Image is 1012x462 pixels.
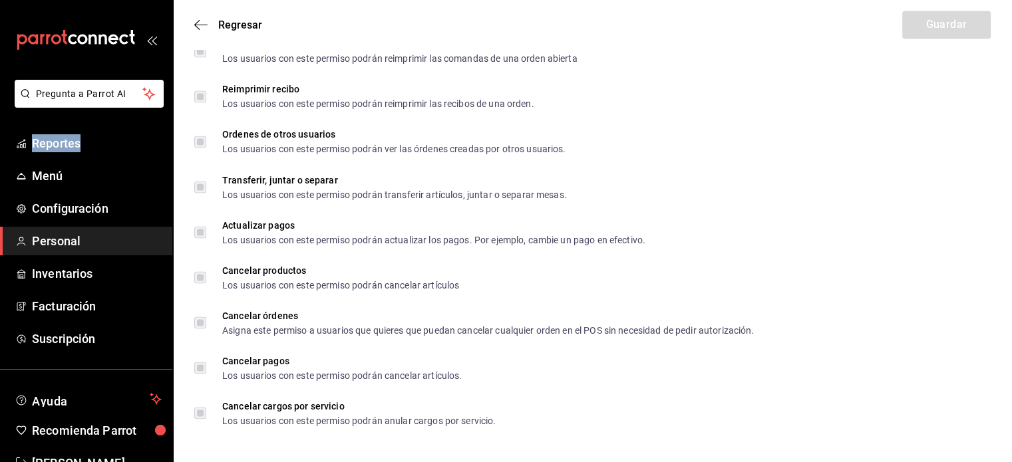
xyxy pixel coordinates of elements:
span: Facturación [32,297,162,315]
div: Los usuarios con este permiso podrán anular cargos por servicio. [222,415,496,425]
span: Pregunta a Parrot AI [36,87,143,101]
div: Reimprimir recibo [222,84,534,94]
div: Cancelar pagos [222,356,462,365]
span: Configuración [32,199,162,217]
button: Regresar [194,19,262,31]
div: Ordenes de otros usuarios [222,130,566,139]
div: Cancelar productos [222,265,459,275]
div: Los usuarios con este permiso podrán reimprimir las recibos de una orden. [222,99,534,108]
span: Menú [32,167,162,185]
span: Ayuda [32,391,144,407]
div: Los usuarios con este permiso podrán ver las órdenes creadas por otros usuarios. [222,144,566,154]
div: Los usuarios con este permiso podrán reimprimir las comandas de una orden abierta [222,54,578,63]
button: Pregunta a Parrot AI [15,80,164,108]
span: Reportes [32,134,162,152]
span: Suscripción [32,330,162,348]
span: Inventarios [32,265,162,283]
div: Asigna este permiso a usuarios que quieres que puedan cancelar cualquier orden en el POS sin nece... [222,325,754,334]
div: Transferir, juntar o separar [222,175,567,184]
div: Los usuarios con este permiso podrán cancelar artículos [222,280,459,289]
div: Los usuarios con este permiso podrán actualizar los pagos. Por ejemplo, cambie un pago en efectivo. [222,235,645,244]
div: Los usuarios con este permiso podrán transferir artículos, juntar o separar mesas. [222,189,567,199]
span: Personal [32,232,162,250]
button: open_drawer_menu [146,35,157,45]
span: Recomienda Parrot [32,421,162,439]
span: Regresar [218,19,262,31]
a: Pregunta a Parrot AI [9,96,164,110]
div: Los usuarios con este permiso podrán cancelar artículos. [222,370,462,380]
div: Cancelar órdenes [222,310,754,320]
div: Cancelar cargos por servicio [222,401,496,410]
div: Actualizar pagos [222,220,645,229]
